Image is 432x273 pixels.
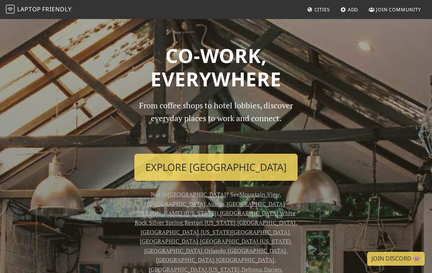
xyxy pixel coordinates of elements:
a: Cities [304,3,333,16]
img: LaptopFriendly [6,5,15,14]
a: [GEOGRAPHIC_DATA] [144,247,202,255]
a: [GEOGRAPHIC_DATA] [156,256,214,264]
a: [GEOGRAPHIC_DATA] [228,247,286,255]
a: [GEOGRAPHIC_DATA] [147,200,205,208]
a: Explore [GEOGRAPHIC_DATA] [134,154,298,181]
a: [US_STATE] [205,218,235,227]
a: Silver Spring [149,218,183,227]
h1: Co-work, Everywhere [45,44,387,90]
span: Friendly [42,5,71,13]
span: Join Community [376,6,421,13]
a: [GEOGRAPHIC_DATA] [140,237,198,245]
a: Add [338,3,361,16]
a: Join Discord 👾 [367,252,425,266]
a: Reston [185,218,203,227]
a: [GEOGRAPHIC_DATA] [168,190,226,198]
a: [US_STATE][GEOGRAPHIC_DATA] [201,228,290,236]
span: Cities [314,6,330,13]
p: From coffee shops to hotel lobbies, discover everyday places to work and connect. [133,99,299,148]
a: Austin [207,200,225,208]
a: [GEOGRAPHIC_DATA] [141,228,199,236]
a: [GEOGRAPHIC_DATA] [200,237,258,245]
a: [GEOGRAPHIC_DATA] [237,218,295,227]
span: Laptop [17,5,41,13]
span: Add [348,6,358,13]
a: [GEOGRAPHIC_DATA] [220,209,278,217]
a: Mountain View [239,190,280,198]
a: [US_STATE] [260,237,291,245]
a: Join Community [366,3,424,16]
a: Orlando [204,247,226,255]
a: LaptopFriendly LaptopFriendly [6,3,72,16]
a: [GEOGRAPHIC_DATA] [216,256,274,264]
